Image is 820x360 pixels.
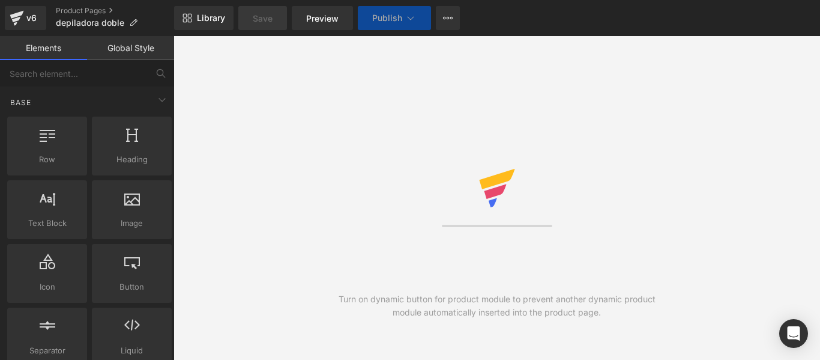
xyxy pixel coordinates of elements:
[436,6,460,30] button: More
[358,6,431,30] button: Publish
[11,217,83,230] span: Text Block
[174,6,234,30] a: New Library
[197,13,225,23] span: Library
[9,97,32,108] span: Base
[24,10,39,26] div: v6
[56,6,174,16] a: Product Pages
[95,344,168,357] span: Liquid
[292,6,353,30] a: Preview
[95,281,168,293] span: Button
[11,281,83,293] span: Icon
[306,12,339,25] span: Preview
[87,36,174,60] a: Global Style
[11,344,83,357] span: Separator
[56,18,124,28] span: depiladora doble
[335,293,659,319] div: Turn on dynamic button for product module to prevent another dynamic product module automatically...
[95,153,168,166] span: Heading
[95,217,168,230] span: Image
[372,13,402,23] span: Publish
[253,12,273,25] span: Save
[5,6,46,30] a: v6
[779,319,808,348] div: Open Intercom Messenger
[11,153,83,166] span: Row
